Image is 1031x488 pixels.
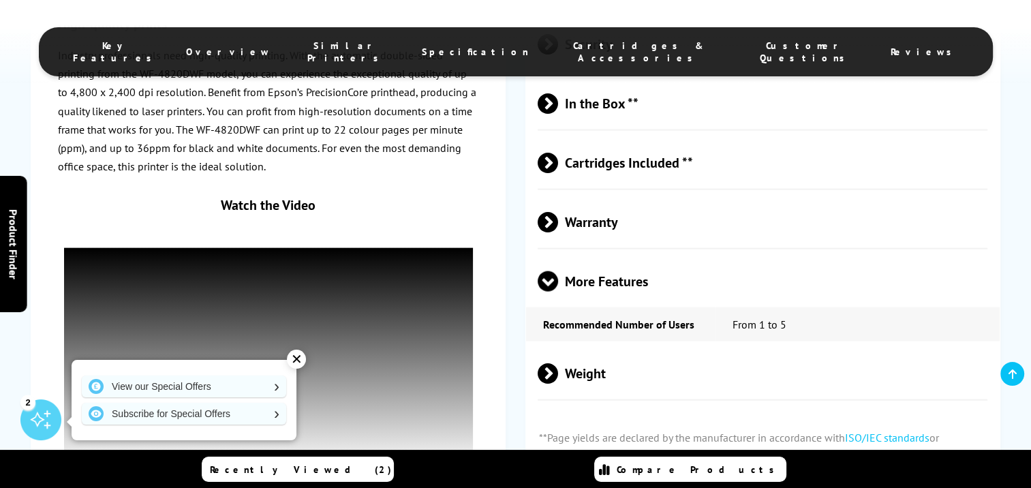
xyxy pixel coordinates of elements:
span: Key Features [73,40,159,64]
div: ✕ [287,350,306,369]
a: Compare Products [594,457,786,482]
a: Subscribe for Special Offers [82,403,286,425]
span: In the Box ** [538,78,987,129]
span: Specification [422,46,528,58]
span: Reviews [891,46,959,58]
a: ISO/IEC standards [845,431,929,444]
a: Recently Viewed (2) [202,457,394,482]
span: Customer Questions [748,40,863,64]
span: More Features [538,256,987,307]
span: Warranty [538,197,987,248]
a: View our Special Offers [82,376,286,397]
div: Watch the Video [64,197,473,215]
td: Recommended Number of Users [526,307,715,341]
td: From 1 to 5 [715,307,1000,341]
span: Compare Products [617,463,782,476]
span: Cartridges & Accessories [555,40,721,64]
span: Product Finder [7,209,20,279]
span: Recently Viewed (2) [210,463,392,476]
span: Cartridges Included ** [538,138,987,189]
span: Weight [538,348,987,399]
span: Similar Printers [298,40,395,64]
span: Overview [186,46,271,58]
p: Industry professionals need high-quality printing. With the automatic double-sided printing from ... [58,46,478,176]
div: 2 [20,395,35,410]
